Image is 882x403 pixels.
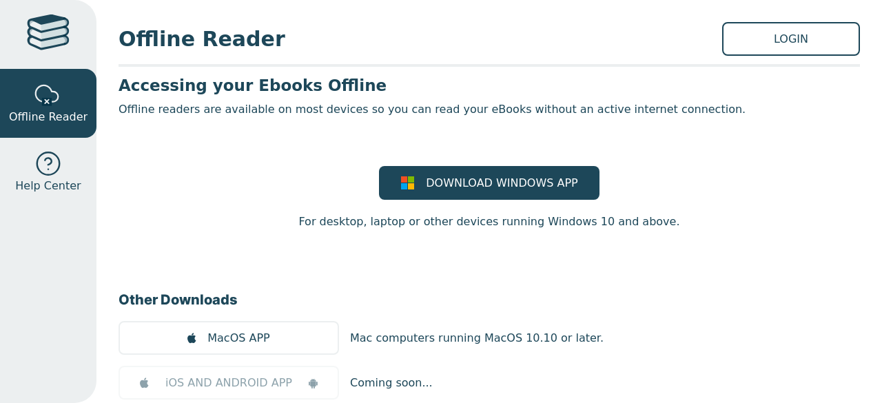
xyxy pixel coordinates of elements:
a: MacOS APP [119,321,339,355]
span: Offline Reader [119,23,722,54]
h3: Other Downloads [119,289,860,310]
span: MacOS APP [207,330,269,347]
a: LOGIN [722,22,860,56]
span: Offline Reader [9,109,88,125]
span: Help Center [15,178,81,194]
h3: Accessing your Ebooks Offline [119,75,860,96]
p: Mac computers running MacOS 10.10 or later. [350,330,604,347]
a: DOWNLOAD WINDOWS APP [379,166,599,200]
span: DOWNLOAD WINDOWS APP [426,175,577,192]
p: Coming soon... [350,375,433,391]
span: iOS AND ANDROID APP [165,375,292,391]
p: For desktop, laptop or other devices running Windows 10 and above. [298,214,679,230]
p: Offline readers are available on most devices so you can read your eBooks without an active inter... [119,101,860,118]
